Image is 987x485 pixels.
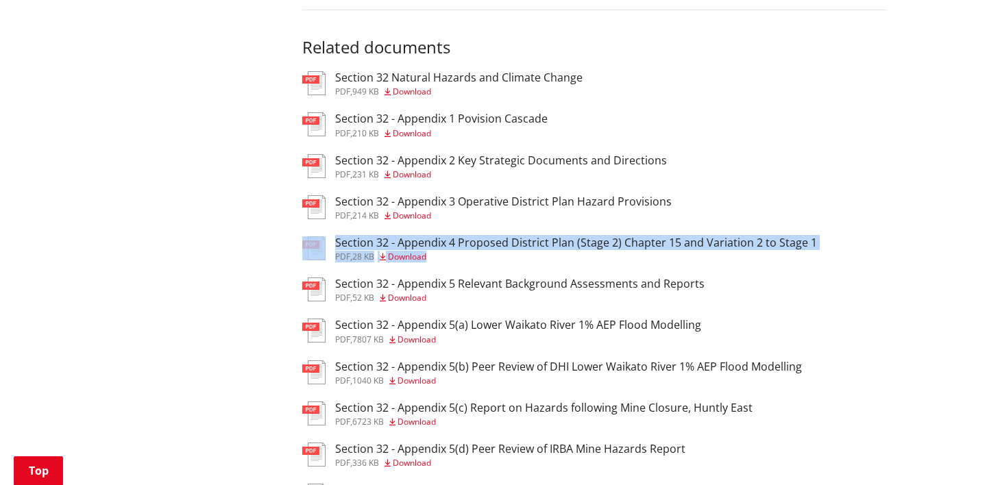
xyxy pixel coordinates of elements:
span: 210 KB [352,127,379,139]
h3: Related documents [302,38,886,58]
span: pdf [335,251,350,262]
span: pdf [335,416,350,427]
span: Download [393,210,431,221]
img: document-pdf.svg [302,443,326,467]
div: , [335,212,672,220]
a: Section 32 - Appendix 5(a) Lower Waikato River 1% AEP Flood Modelling pdf,7807 KB Download [302,319,701,343]
div: , [335,171,667,179]
img: document-pdf.svg [302,154,326,178]
a: Section 32 - Appendix 5(d) Peer Review of IRBA Mine Hazards Report pdf,336 KB Download [302,443,685,467]
a: Section 32 - Appendix 4 Proposed District Plan (Stage 2) Chapter 15 and Variation 2 to Stage 1 pd... [302,236,817,261]
span: 949 KB [352,86,379,97]
span: 214 KB [352,210,379,221]
span: Download [393,86,431,97]
span: pdf [335,169,350,180]
span: 7807 KB [352,334,384,345]
span: pdf [335,86,350,97]
h3: Section 32 - Appendix 4 Proposed District Plan (Stage 2) Chapter 15 and Variation 2 to Stage 1 [335,236,817,249]
span: 231 KB [352,169,379,180]
span: 52 KB [352,292,374,303]
span: pdf [335,334,350,345]
span: Download [388,292,426,303]
span: pdf [335,210,350,221]
h3: Section 32 - Appendix 5(a) Lower Waikato River 1% AEP Flood Modelling [335,319,701,332]
div: , [335,336,701,344]
span: 336 KB [352,457,379,469]
span: 28 KB [352,251,374,262]
span: Download [398,334,436,345]
div: , [335,129,548,138]
span: Download [393,169,431,180]
iframe: Messenger Launcher [924,427,973,477]
div: , [335,88,583,96]
span: 1040 KB [352,375,384,386]
h3: Section 32 - Appendix 2 Key Strategic Documents and Directions [335,154,667,167]
a: Top [14,456,63,485]
div: , [335,253,817,261]
a: Section 32 - Appendix 5 Relevant Background Assessments and Reports pdf,52 KB Download [302,277,705,302]
span: Download [388,251,426,262]
a: Section 32 - Appendix 5(b) Peer Review of DHI Lower Waikato River 1% AEP Flood Modelling pdf,1040... [302,360,802,385]
h3: Section 32 - Appendix 5 Relevant Background Assessments and Reports [335,277,705,290]
h3: Section 32 - Appendix 1 Povision Cascade [335,112,548,125]
h3: Section 32 - Appendix 5(b) Peer Review of DHI Lower Waikato River 1% AEP Flood Modelling [335,360,802,373]
img: document-pdf.svg [302,360,326,384]
a: Section 32 Natural Hazards and Climate Change pdf,949 KB Download [302,71,583,96]
img: document-pdf.svg [302,112,326,136]
img: document-pdf.svg [302,71,326,95]
a: Section 32 - Appendix 2 Key Strategic Documents and Directions pdf,231 KB Download [302,154,667,179]
span: pdf [335,375,350,386]
a: Section 32 - Appendix 1 Povision Cascade pdf,210 KB Download [302,112,548,137]
div: , [335,294,705,302]
h3: Section 32 - Appendix 5(c) Report on Hazards following Mine Closure, Huntly East [335,401,753,414]
h3: Section 32 - Appendix 5(d) Peer Review of IRBA Mine Hazards Report [335,443,685,456]
div: , [335,418,753,426]
a: Section 32 - Appendix 5(c) Report on Hazards following Mine Closure, Huntly East pdf,6723 KB Down... [302,401,753,426]
span: Download [393,457,431,469]
span: Download [398,375,436,386]
span: pdf [335,127,350,139]
img: document-pdf.svg [302,195,326,219]
span: pdf [335,292,350,303]
h3: Section 32 Natural Hazards and Climate Change [335,71,583,84]
h3: Section 32 - Appendix 3 Operative District Plan Hazard Provisions [335,195,672,208]
img: document-pdf.svg [302,277,326,301]
img: document-pdf.svg [302,401,326,425]
span: Download [398,416,436,427]
div: , [335,459,685,467]
img: document-pdf.svg [302,319,326,343]
div: , [335,377,802,385]
span: Download [393,127,431,139]
span: 6723 KB [352,416,384,427]
a: Section 32 - Appendix 3 Operative District Plan Hazard Provisions pdf,214 KB Download [302,195,672,220]
span: pdf [335,457,350,469]
img: document-pdf.svg [302,236,326,260]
